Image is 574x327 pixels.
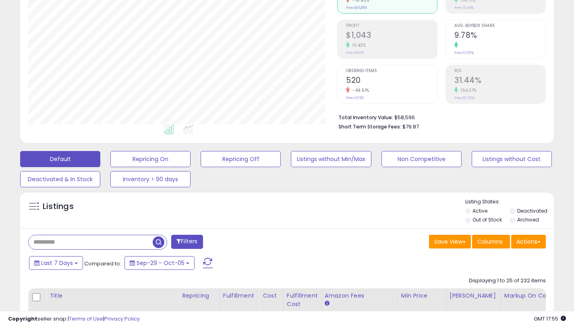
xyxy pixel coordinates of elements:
div: Title [50,292,175,300]
div: Markup on Cost [504,292,574,300]
div: Displaying 1 to 25 of 232 items [469,277,546,285]
span: Columns [477,238,503,246]
small: 13.43% [350,42,366,48]
span: Compared to: [84,260,121,267]
a: Privacy Policy [104,315,140,323]
li: $58,596 [338,112,540,122]
h2: 520 [346,76,437,87]
span: Ordered Items [346,69,437,73]
b: Total Inventory Value: [338,114,393,121]
span: 2025-10-13 17:55 GMT [534,315,566,323]
span: Profit [346,24,437,28]
h2: 9.78% [454,31,545,41]
small: Prev: $16,851 [346,5,367,10]
h2: $1,043 [346,31,437,41]
div: Fulfillment [223,292,256,300]
p: Listing States: [465,198,554,206]
small: -49.51% [350,87,369,93]
button: Default [20,151,100,167]
button: Columns [472,235,510,248]
button: Listings without Min/Max [291,151,371,167]
div: Repricing [182,292,216,300]
span: ROI [454,69,545,73]
label: Active [472,207,487,214]
div: [PERSON_NAME] [450,292,497,300]
div: Min Price [401,292,443,300]
small: Amazon Fees. [325,300,329,307]
button: Sep-29 - Oct-05 [124,256,195,270]
div: Cost [263,292,280,300]
div: seller snap | | [8,315,140,323]
small: Prev: 5.46% [454,5,474,10]
button: Save View [429,235,471,248]
span: Sep-29 - Oct-05 [137,259,184,267]
a: Terms of Use [69,315,103,323]
small: Prev: $919 [346,50,364,55]
button: Actions [511,235,546,248]
button: Repricing Off [201,151,281,167]
button: Deactivated & In Stock [20,171,100,187]
label: Archived [517,216,539,223]
span: Avg. Buybox Share [454,24,545,28]
button: Listings without Cost [472,151,552,167]
div: Fulfillment Cost [287,292,318,308]
strong: Copyright [8,315,37,323]
label: Deactivated [517,207,547,214]
small: Prev: 12.36% [454,95,475,100]
label: Out of Stock [472,216,502,223]
button: Filters [171,235,203,249]
div: Amazon Fees [325,292,394,300]
small: 154.37% [458,87,477,93]
button: Inventory > 90 days [110,171,191,187]
button: Repricing On [110,151,191,167]
button: Non Competitive [381,151,462,167]
span: Last 7 Days [41,259,73,267]
h5: Listings [43,201,74,212]
h2: 31.44% [454,76,545,87]
small: Prev: 1,030 [346,95,364,100]
b: Short Term Storage Fees: [338,123,401,130]
span: $79.87 [402,123,419,130]
button: Last 7 Days [29,256,83,270]
small: Prev: 0.00% [454,50,474,55]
